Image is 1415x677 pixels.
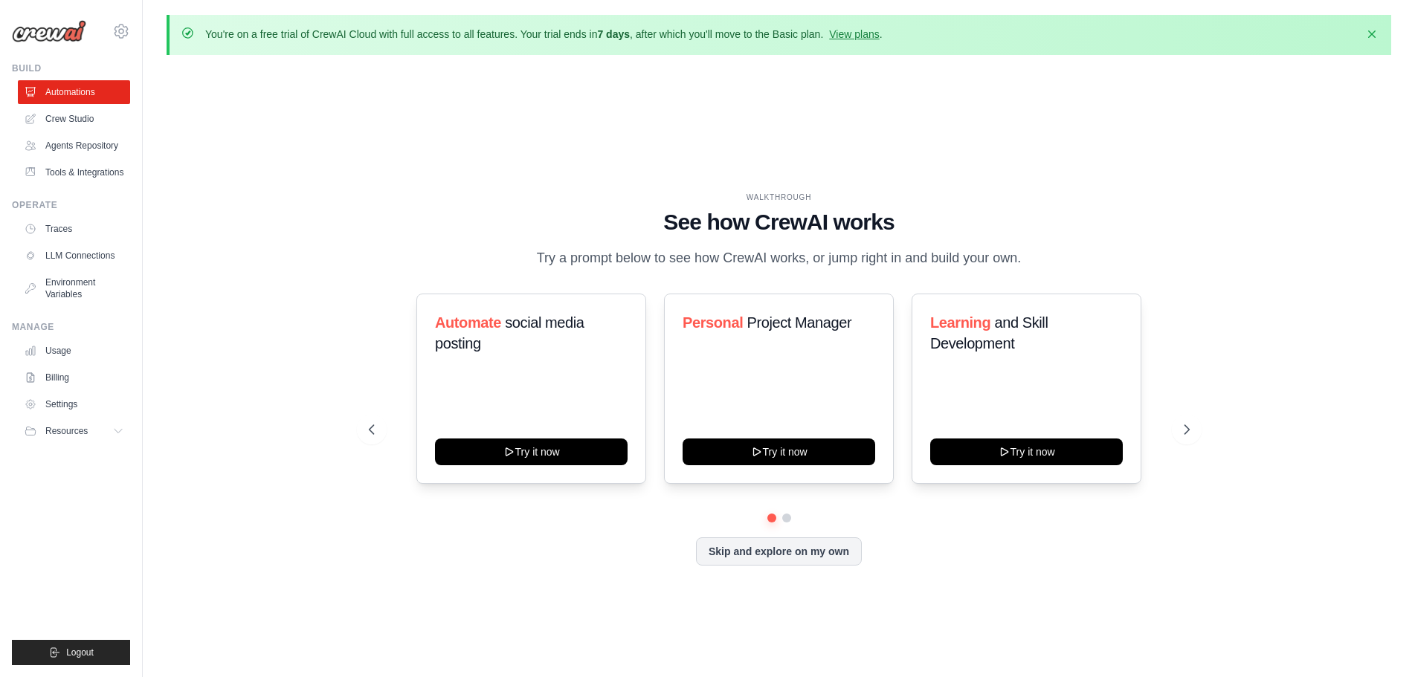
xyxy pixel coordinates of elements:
[66,647,94,658] span: Logout
[18,134,130,158] a: Agents Repository
[18,107,130,131] a: Crew Studio
[18,339,130,363] a: Usage
[12,62,130,74] div: Build
[683,438,875,465] button: Try it now
[696,537,862,566] button: Skip and explore on my own
[18,244,130,268] a: LLM Connections
[1341,606,1415,677] iframe: Chat Widget
[683,314,743,331] span: Personal
[829,28,879,40] a: View plans
[18,217,130,241] a: Traces
[12,640,130,665] button: Logout
[435,314,501,331] span: Automate
[12,321,130,333] div: Manage
[18,366,130,389] a: Billing
[205,27,883,42] p: You're on a free trial of CrewAI Cloud with full access to all features. Your trial ends in , aft...
[12,199,130,211] div: Operate
[369,192,1190,203] div: WALKTHROUGH
[930,438,1123,465] button: Try it now
[45,425,88,437] span: Resources
[18,80,130,104] a: Automations
[12,20,86,42] img: Logo
[435,438,628,465] button: Try it now
[930,314,990,331] span: Learning
[435,314,584,352] span: social media posting
[18,161,130,184] a: Tools & Integrations
[597,28,630,40] strong: 7 days
[930,314,1048,352] span: and Skill Development
[18,419,130,443] button: Resources
[529,247,1029,269] p: Try a prompt below to see how CrewAI works, or jump right in and build your own.
[369,209,1190,236] h1: See how CrewAI works
[18,271,130,306] a: Environment Variables
[747,314,851,331] span: Project Manager
[18,392,130,416] a: Settings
